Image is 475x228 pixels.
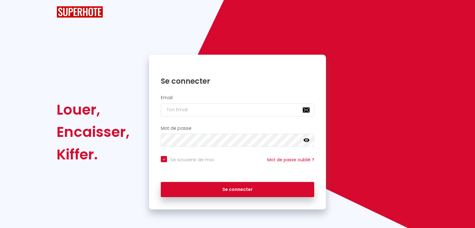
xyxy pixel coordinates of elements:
a: Mot de passe oublié ? [267,157,314,163]
img: SuperHote logo [57,6,103,18]
input: Ton Email [161,103,314,116]
h1: Se connecter [161,76,314,86]
h2: Mot de passe [161,126,314,131]
div: Louer, [57,99,130,121]
h2: Email [161,95,314,100]
div: Kiffer. [57,143,130,166]
div: Encaisser, [57,121,130,143]
button: Se connecter [161,182,314,197]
